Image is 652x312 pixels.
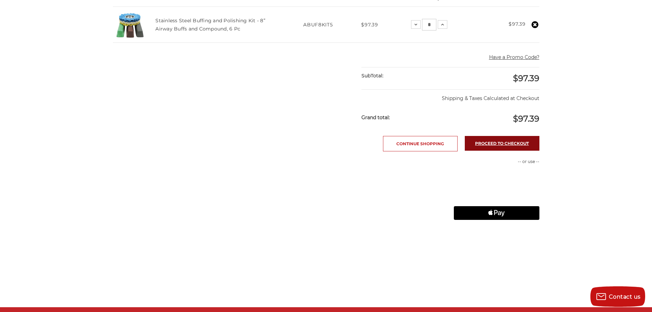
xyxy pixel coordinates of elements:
a: Proceed to checkout [465,136,539,151]
span: ABUF8KIT5 [303,22,333,28]
iframe: PayPal-paylater [454,189,539,203]
p: Shipping & Taxes Calculated at Checkout [361,89,539,102]
span: $97.39 [361,22,378,28]
div: SubTotal: [361,67,450,84]
button: Have a Promo Code? [489,54,539,61]
span: Contact us [609,294,641,300]
a: Stainless Steel Buffing and Polishing Kit - 8” Airway Buffs and Compound, 6 Pc [155,17,265,32]
span: $97.39 [513,73,539,83]
p: -- or use -- [454,159,539,165]
img: 8 inch airway buffing wheel and compound kit for stainless steel [113,8,147,42]
strong: $97.39 [509,21,525,27]
strong: Grand total: [361,114,390,121]
span: $97.39 [513,114,539,124]
button: Contact us [590,286,645,307]
input: Stainless Steel Buffing and Polishing Kit - 8” Airway Buffs and Compound, 6 Pc Quantity: [422,19,436,30]
a: Continue Shopping [383,136,458,151]
iframe: PayPal-paypal [454,172,539,186]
